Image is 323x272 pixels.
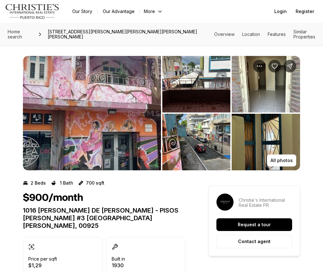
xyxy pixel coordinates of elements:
[274,9,287,14] span: Login
[253,60,266,72] button: Property options
[162,56,231,112] button: View image gallery
[216,218,292,231] button: Request a tour
[45,27,214,42] span: [STREET_ADDRESS][PERSON_NAME][PERSON_NAME][PERSON_NAME][PERSON_NAME]
[284,60,296,72] button: Share Property: 1016 PONCE DE LEON - PISOS DON MANUEL #3
[23,192,83,204] h1: $900/month
[162,114,231,170] button: View image gallery
[28,263,57,268] p: $1,29
[242,31,260,37] a: Skip to: Location
[28,256,57,262] p: Price per sqft
[162,56,300,170] li: 2 of 4
[112,263,125,268] p: 1930
[268,60,281,72] button: Save Property: 1016 PONCE DE LEON - PISOS DON MANUEL #3
[270,5,291,18] button: Login
[98,7,140,16] a: Our Advantage
[23,56,161,170] button: View image gallery
[67,7,97,16] a: Our Story
[23,56,300,170] div: Listing Photos
[232,56,300,112] button: View image gallery
[238,222,271,227] p: Request a tour
[239,198,292,208] p: Christie's International Real Estate PR
[23,56,161,170] li: 1 of 4
[31,180,46,186] p: 2 Beds
[296,9,314,14] span: Register
[238,239,270,244] p: Contact agent
[140,7,167,16] button: More
[216,235,292,248] button: Contact agent
[5,4,60,19] img: logo
[232,114,300,170] button: View image gallery
[292,5,318,18] button: Register
[60,180,73,186] p: 1 Bath
[270,158,293,163] p: All photos
[293,29,315,39] a: Skip to: Similar Properties
[214,31,235,37] a: Skip to: Overview
[86,180,104,186] p: 700 sqft
[23,207,186,229] p: 1016 [PERSON_NAME] DE [PERSON_NAME] - PISOS [PERSON_NAME] #3 [GEOGRAPHIC_DATA][PERSON_NAME], 00925
[214,29,318,39] nav: Page section menu
[112,256,125,262] p: Built in
[267,154,296,167] button: All photos
[5,27,35,42] a: Home search
[268,31,286,37] a: Skip to: Features
[8,29,22,39] span: Home search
